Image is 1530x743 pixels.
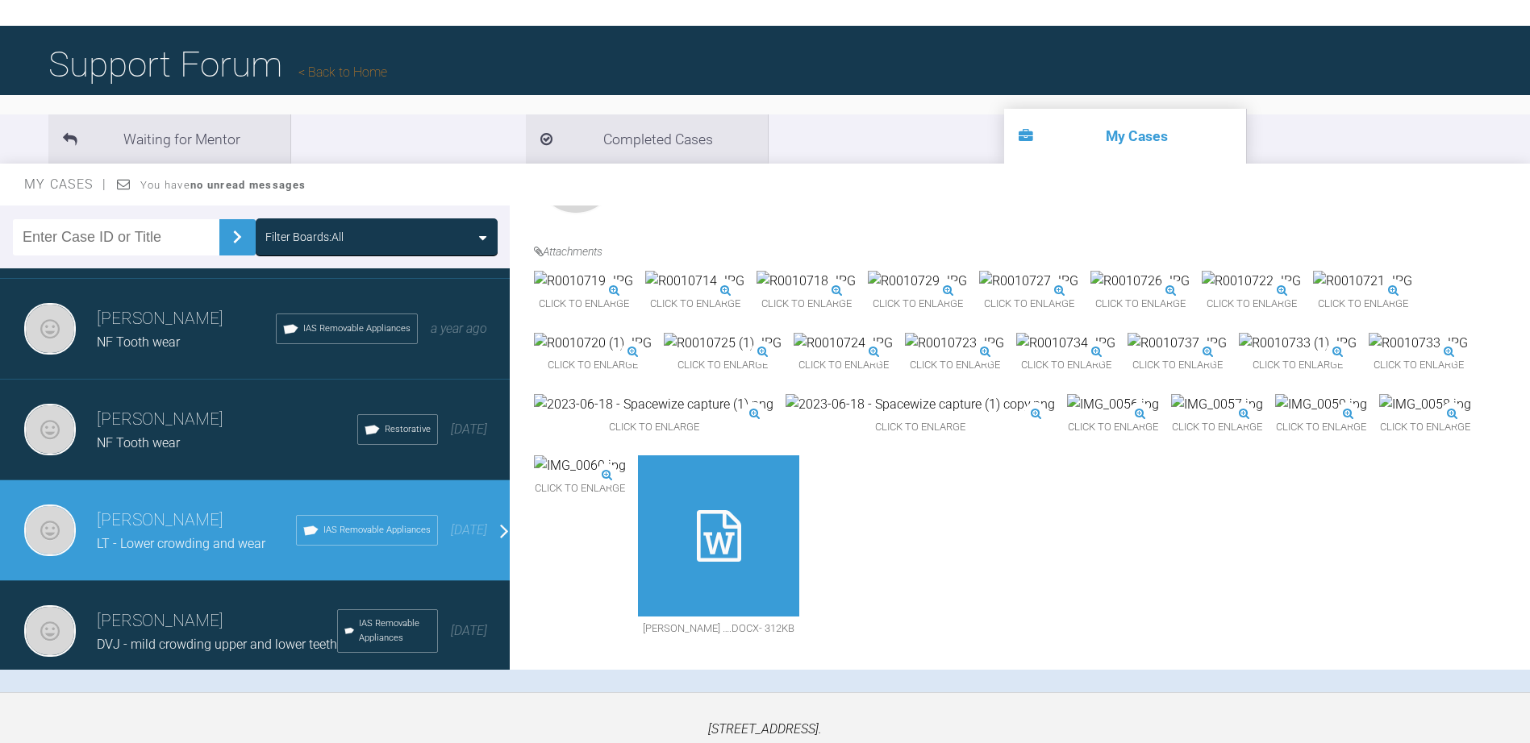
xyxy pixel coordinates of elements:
[323,523,431,538] span: IAS Removable Appliances
[451,522,487,538] span: [DATE]
[97,507,296,534] h3: [PERSON_NAME]
[1239,333,1357,354] img: R0010733 (1).JPG
[794,333,893,354] img: R0010724.JPG
[1171,394,1263,415] img: IMG_0057.jpg
[534,455,626,476] img: IMG_0060.jpg
[1016,333,1115,354] img: R0010734.JPG
[48,36,387,93] h1: Support Forum
[1202,271,1301,292] img: R0010722.JPG
[190,179,306,191] strong: no unread messages
[1067,394,1159,415] img: IMG_0056.jpg
[24,176,107,192] span: My Cases
[534,333,652,354] img: R0010720 (1).JPG
[24,404,76,455] img: neil noronha
[1067,415,1159,440] span: Click to enlarge
[534,271,633,292] img: R0010719.JPG
[97,435,180,450] span: NF Tooth wear
[534,292,633,317] span: Click to enlarge
[48,114,290,164] li: Waiting for Mentor
[1369,353,1468,378] span: Click to enlarge
[645,292,744,317] span: Click to enlarge
[868,292,967,317] span: Click to enlarge
[1369,333,1468,354] img: R0010733.JPG
[1379,394,1471,415] img: IMG_0058.jpg
[97,536,265,551] span: LT - Lower crowding and wear
[526,114,768,164] li: Completed Cases
[451,421,487,437] span: [DATE]
[757,292,856,317] span: Click to enlarge
[1128,333,1227,354] img: R0010737.JPG
[534,476,626,501] span: Click to enlarge
[786,415,1055,440] span: Click to enlarge
[1313,271,1412,292] img: R0010721.JPG
[645,271,744,292] img: R0010714.JPG
[97,305,276,333] h3: [PERSON_NAME]
[905,353,1004,378] span: Click to enlarge
[979,271,1078,292] img: R0010727.JPG
[1379,415,1471,440] span: Click to enlarge
[97,334,180,350] span: NF Tooth wear
[451,623,487,638] span: [DATE]
[97,637,337,652] span: DVJ - mild crowding upper and lower teeth
[1202,292,1301,317] span: Click to enlarge
[786,394,1055,415] img: 2023-06-18 - Spacewize capture (1) copy.png
[868,271,967,292] img: R0010729.JPG
[1128,353,1227,378] span: Click to enlarge
[1090,292,1190,317] span: Click to enlarge
[303,322,411,336] span: IAS Removable Appliances
[24,504,76,556] img: neil noronha
[664,353,782,378] span: Click to enlarge
[664,333,782,354] img: R0010725 (1).JPG
[757,271,856,292] img: R0010718.JPG
[534,394,773,415] img: 2023-06-18 - Spacewize capture (1).png
[1171,415,1263,440] span: Click to enlarge
[905,333,1004,354] img: R0010723.JPG
[979,292,1078,317] span: Click to enlarge
[140,179,306,191] span: You have
[359,616,431,645] span: IAS Removable Appliances
[97,608,337,635] h3: [PERSON_NAME]
[534,415,773,440] span: Click to enlarge
[1090,271,1190,292] img: R0010726.JPG
[794,353,893,378] span: Click to enlarge
[265,228,344,246] div: Filter Boards: All
[431,321,487,336] span: a year ago
[97,406,357,434] h3: [PERSON_NAME]
[534,243,1518,260] h4: Attachments
[1275,394,1367,415] img: IMG_0059.jpg
[1239,353,1357,378] span: Click to enlarge
[1004,109,1246,164] li: My Cases
[24,303,76,355] img: neil noronha
[1016,353,1115,378] span: Click to enlarge
[298,64,387,80] a: Back to Home
[13,219,219,255] input: Enter Case ID or Title
[385,422,431,437] span: Restorative
[1275,415,1367,440] span: Click to enlarge
[1313,292,1412,317] span: Click to enlarge
[638,616,799,641] span: [PERSON_NAME] ….docx - 312KB
[534,353,652,378] span: Click to enlarge
[224,224,250,250] img: chevronRight.28bd32b0.svg
[24,605,76,657] img: neil noronha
